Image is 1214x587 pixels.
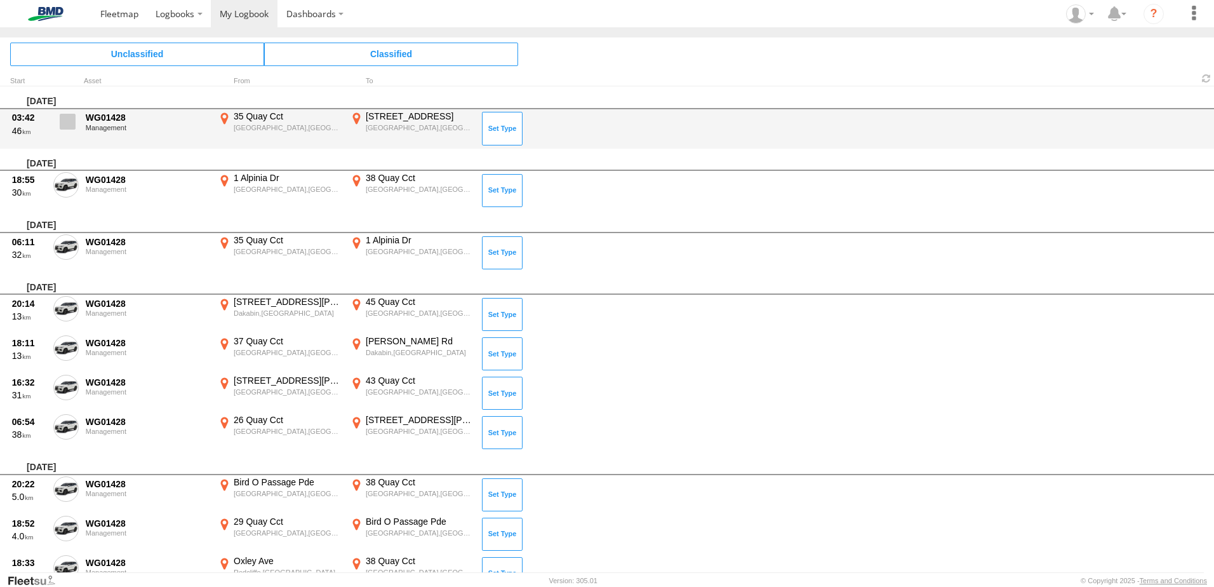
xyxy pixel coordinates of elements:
div: 35 Quay Cct [234,111,341,122]
div: 46 [12,125,46,137]
i: ? [1144,4,1164,24]
div: [GEOGRAPHIC_DATA],[GEOGRAPHIC_DATA] [234,489,341,498]
div: WG01428 [86,518,209,529]
div: [GEOGRAPHIC_DATA],[GEOGRAPHIC_DATA] [234,388,341,396]
label: Click to View Event Location [216,111,343,147]
button: Click to Set [482,298,523,331]
button: Click to Set [482,377,523,410]
button: Click to Set [482,236,523,269]
div: 38 Quay Cct [366,476,473,488]
div: 18:52 [12,518,46,529]
div: WG01428 [86,174,209,186]
div: [GEOGRAPHIC_DATA],[GEOGRAPHIC_DATA] [234,247,341,256]
div: 4.0 [12,530,46,542]
div: Management [86,349,209,356]
label: Click to View Event Location [348,516,475,553]
div: 37 Quay Cct [234,335,341,347]
div: [GEOGRAPHIC_DATA],[GEOGRAPHIC_DATA] [366,185,473,194]
label: Click to View Event Location [216,296,343,333]
label: Click to View Event Location [216,516,343,553]
div: 06:11 [12,236,46,248]
div: To [348,78,475,84]
div: Management [86,186,209,193]
div: WG01428 [86,557,209,569]
div: 13 [12,350,46,361]
div: Bird O Passage Pde [234,476,341,488]
div: WG01428 [86,236,209,248]
div: WG01428 [86,337,209,349]
div: Redcliffe,[GEOGRAPHIC_DATA] [234,568,341,577]
div: WG01428 [86,416,209,428]
div: 20:22 [12,478,46,490]
div: [GEOGRAPHIC_DATA],[GEOGRAPHIC_DATA] [366,568,473,577]
div: Dakabin,[GEOGRAPHIC_DATA] [234,309,341,318]
div: 16:32 [12,377,46,388]
div: 18:11 [12,337,46,349]
div: [GEOGRAPHIC_DATA],[GEOGRAPHIC_DATA] [234,427,341,436]
span: Refresh [1199,72,1214,84]
div: 18:55 [12,174,46,186]
div: 1 Alpinia Dr [234,172,341,184]
a: Visit our Website [7,574,65,587]
button: Click to Set [482,337,523,370]
label: Click to View Event Location [348,234,475,271]
div: [GEOGRAPHIC_DATA],[GEOGRAPHIC_DATA] [234,348,341,357]
div: WG01428 [86,112,209,123]
div: 30 [12,187,46,198]
div: From [216,78,343,84]
div: 26 Quay Cct [234,414,341,426]
div: [PERSON_NAME] Rd [366,335,473,347]
div: 5.0 [12,570,46,581]
div: 06:54 [12,416,46,428]
label: Click to View Event Location [348,414,475,451]
div: Management [86,309,209,317]
span: Click to view Unclassified Trips [10,43,264,65]
div: 5.0 [12,491,46,503]
button: Click to Set [482,112,523,145]
div: 03:42 [12,112,46,123]
div: [GEOGRAPHIC_DATA],[GEOGRAPHIC_DATA] [366,388,473,396]
button: Click to Set [482,518,523,551]
div: [GEOGRAPHIC_DATA],[GEOGRAPHIC_DATA] [366,247,473,256]
div: Management [86,569,209,576]
div: [GEOGRAPHIC_DATA],[GEOGRAPHIC_DATA] [366,489,473,498]
div: 38 Quay Cct [366,555,473,567]
div: [GEOGRAPHIC_DATA],[GEOGRAPHIC_DATA] [366,427,473,436]
div: 45 Quay Cct [366,296,473,307]
a: Terms and Conditions [1140,577,1207,584]
div: 32 [12,249,46,260]
div: Click to Sort [10,78,48,84]
label: Click to View Event Location [216,172,343,209]
div: [GEOGRAPHIC_DATA],[GEOGRAPHIC_DATA] [234,529,341,537]
div: 31 [12,389,46,401]
div: 29 Quay Cct [234,516,341,527]
div: 38 [12,429,46,440]
div: 20:14 [12,298,46,309]
div: [GEOGRAPHIC_DATA],[GEOGRAPHIC_DATA] [234,185,341,194]
label: Click to View Event Location [348,375,475,412]
label: Click to View Event Location [216,234,343,271]
div: Oxley Ave [234,555,341,567]
div: 13 [12,311,46,322]
label: Click to View Event Location [348,335,475,372]
div: Management [86,428,209,435]
div: Management [86,124,209,132]
label: Click to View Event Location [216,414,343,451]
button: Click to Set [482,174,523,207]
div: [STREET_ADDRESS][PERSON_NAME] [234,296,341,307]
div: Management [86,248,209,255]
div: [STREET_ADDRESS] [366,111,473,122]
label: Click to View Event Location [348,111,475,147]
div: 18:33 [12,557,46,569]
div: 1 Alpinia Dr [366,234,473,246]
div: Management [86,529,209,537]
div: [STREET_ADDRESS][PERSON_NAME] [234,375,341,386]
div: 38 Quay Cct [366,172,473,184]
div: Matthew Richardson [1062,4,1098,24]
div: [GEOGRAPHIC_DATA],[GEOGRAPHIC_DATA] [366,309,473,318]
div: [STREET_ADDRESS][PERSON_NAME] [366,414,473,426]
label: Click to View Event Location [348,172,475,209]
div: Asset [84,78,211,84]
span: Click to view Classified Trips [264,43,518,65]
div: 43 Quay Cct [366,375,473,386]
